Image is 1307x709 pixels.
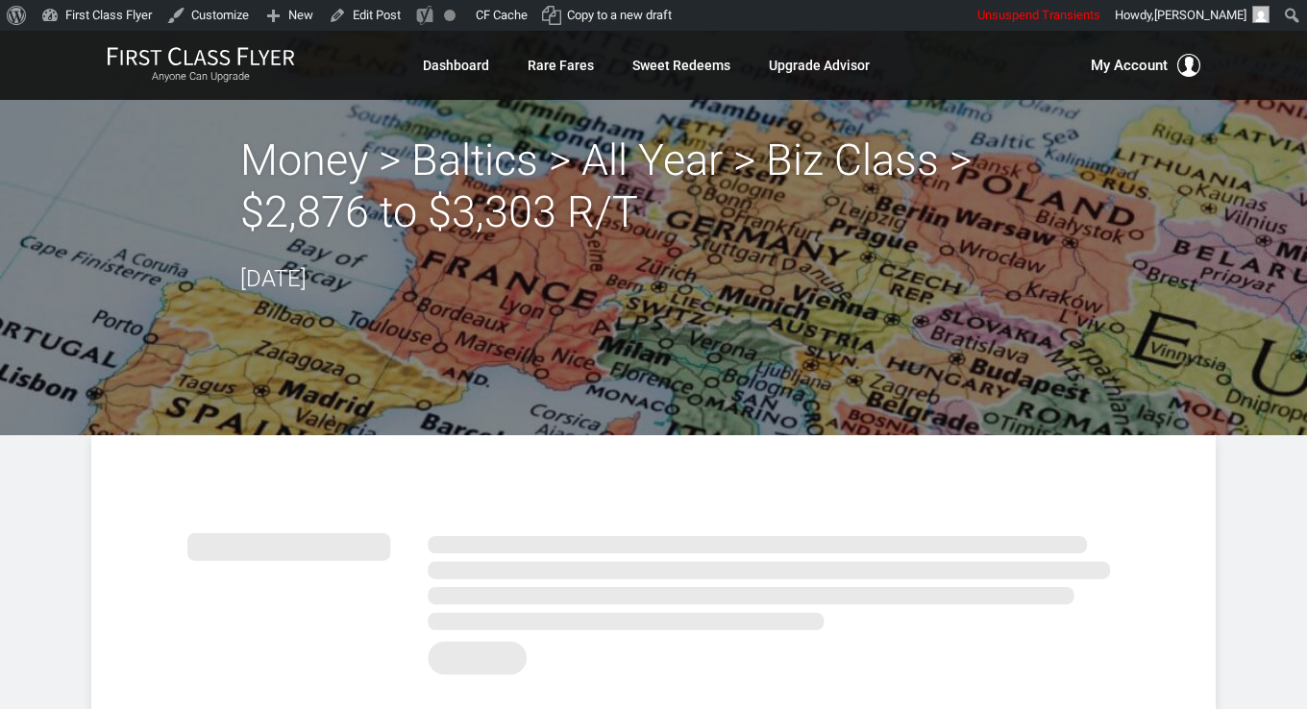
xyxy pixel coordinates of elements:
[632,48,730,83] a: Sweet Redeems
[107,46,295,85] a: First Class FlyerAnyone Can Upgrade
[240,265,307,292] time: [DATE]
[769,48,870,83] a: Upgrade Advisor
[1091,54,1200,77] button: My Account
[1154,8,1246,22] span: [PERSON_NAME]
[977,8,1100,22] span: Unsuspend Transients
[1091,54,1168,77] span: My Account
[240,134,1067,238] h2: Money > Baltics > All Year > Biz Class > $2,876 to $3,303 R/T
[107,70,295,84] small: Anyone Can Upgrade
[107,46,295,66] img: First Class Flyer
[423,48,489,83] a: Dashboard
[528,48,594,83] a: Rare Fares
[187,512,1120,686] img: summary.svg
